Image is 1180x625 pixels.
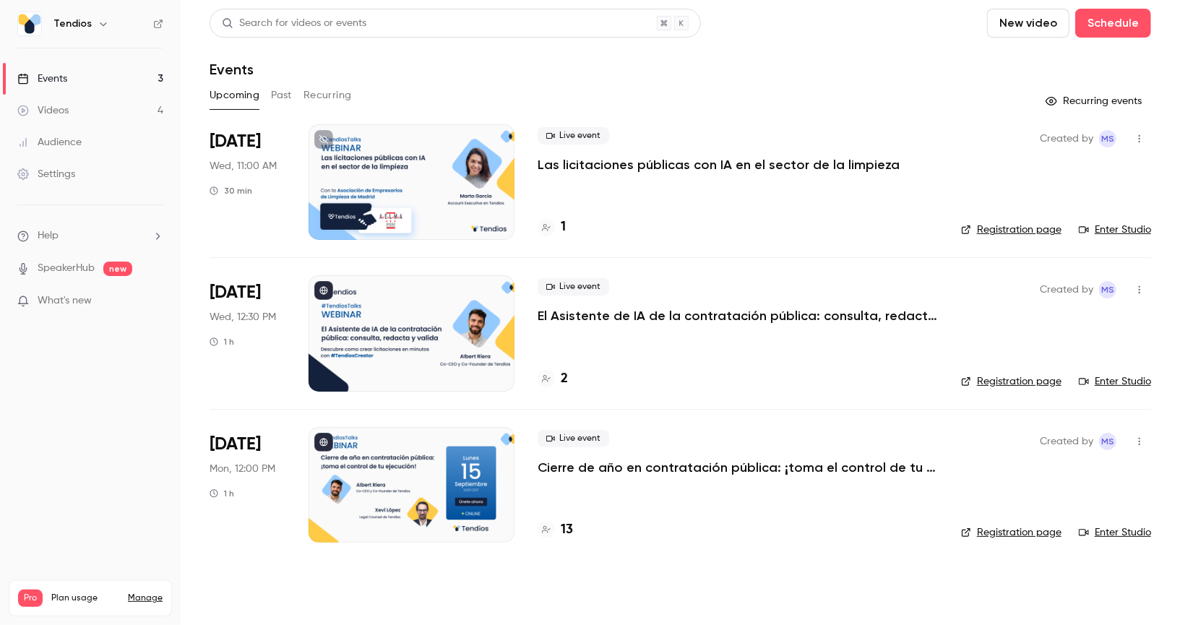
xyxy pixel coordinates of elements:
[538,369,568,389] a: 2
[210,281,261,304] span: [DATE]
[210,427,285,543] div: Sep 15 Mon, 12:00 PM (Europe/Madrid)
[538,278,609,296] span: Live event
[38,293,92,309] span: What's new
[210,310,276,324] span: Wed, 12:30 PM
[210,336,234,348] div: 1 h
[987,9,1069,38] button: New video
[1101,281,1114,298] span: MS
[1040,281,1093,298] span: Created by
[1099,281,1116,298] span: Maria Serra
[210,433,261,456] span: [DATE]
[210,124,285,240] div: Sep 10 Wed, 11:00 AM (Europe/Madrid)
[961,223,1061,237] a: Registration page
[561,520,573,540] h4: 13
[1039,90,1151,113] button: Recurring events
[1040,433,1093,450] span: Created by
[210,130,261,153] span: [DATE]
[53,17,92,31] h6: Tendios
[51,592,119,604] span: Plan usage
[271,84,292,107] button: Past
[18,12,41,35] img: Tendios
[303,84,352,107] button: Recurring
[1101,433,1114,450] span: MS
[210,462,275,476] span: Mon, 12:00 PM
[538,217,566,237] a: 1
[1099,433,1116,450] span: Maria Serra
[1079,374,1151,389] a: Enter Studio
[103,262,132,276] span: new
[961,525,1061,540] a: Registration page
[1099,130,1116,147] span: Maria Serra
[17,228,163,243] li: help-dropdown-opener
[538,520,573,540] a: 13
[128,592,163,604] a: Manage
[38,228,59,243] span: Help
[1079,223,1151,237] a: Enter Studio
[17,103,69,118] div: Videos
[538,156,900,173] a: Las licitaciones públicas con IA en el sector de la limpieza
[18,590,43,607] span: Pro
[538,430,609,447] span: Live event
[210,275,285,391] div: Sep 10 Wed, 12:30 PM (Europe/Madrid)
[210,185,252,197] div: 30 min
[538,127,609,145] span: Live event
[538,459,938,476] a: Cierre de año en contratación pública: ¡toma el control de tu ejecución!
[210,488,234,499] div: 1 h
[222,16,366,31] div: Search for videos or events
[210,61,254,78] h1: Events
[17,72,67,86] div: Events
[538,307,938,324] a: El Asistente de IA de la contratación pública: consulta, redacta y valida.
[210,84,259,107] button: Upcoming
[38,261,95,276] a: SpeakerHub
[1101,130,1114,147] span: MS
[17,135,82,150] div: Audience
[1040,130,1093,147] span: Created by
[210,159,277,173] span: Wed, 11:00 AM
[1079,525,1151,540] a: Enter Studio
[961,374,1061,389] a: Registration page
[1075,9,1151,38] button: Schedule
[561,369,568,389] h4: 2
[17,167,75,181] div: Settings
[561,217,566,237] h4: 1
